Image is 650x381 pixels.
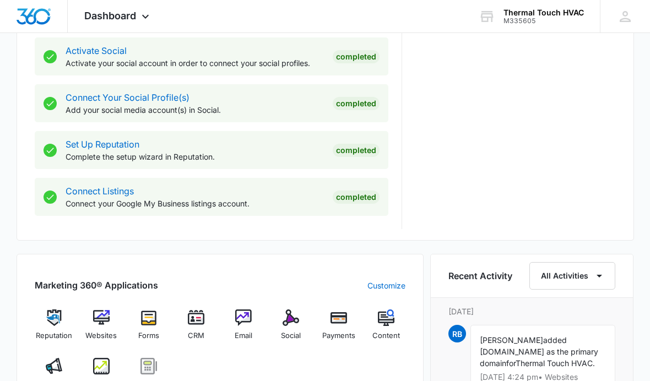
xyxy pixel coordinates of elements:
[66,57,324,69] p: Activate your social account in order to connect your social profiles.
[188,330,204,341] span: CRM
[333,190,380,204] div: Completed
[129,309,168,349] a: Forms
[66,151,324,162] p: Complete the setup wizard in Reputation.
[35,279,158,292] h2: Marketing 360® Applications
[367,309,405,349] a: Content
[82,309,121,349] a: Websites
[85,330,117,341] span: Websites
[503,8,584,17] div: account name
[66,92,189,103] a: Connect Your Social Profile(s)
[480,335,543,345] span: [PERSON_NAME]
[367,280,405,291] a: Customize
[272,309,310,349] a: Social
[516,358,595,368] span: Thermal Touch HVAC.
[138,330,159,341] span: Forms
[448,325,466,342] span: RB
[480,335,598,368] span: added [DOMAIN_NAME] as the primary domain
[84,10,136,21] span: Dashboard
[281,330,301,341] span: Social
[503,17,584,25] div: account id
[36,330,72,341] span: Reputation
[66,45,127,56] a: Activate Social
[319,309,357,349] a: Payments
[66,104,324,116] p: Add your social media account(s) in Social.
[333,50,380,63] div: Completed
[333,97,380,110] div: Completed
[333,144,380,157] div: Completed
[480,373,606,381] p: [DATE] 4:24 pm • Websites
[322,330,355,341] span: Payments
[177,309,215,349] a: CRM
[224,309,263,349] a: Email
[66,186,134,197] a: Connect Listings
[35,309,73,349] a: Reputation
[448,306,616,317] p: [DATE]
[235,330,252,341] span: Email
[448,269,512,282] h6: Recent Activity
[66,198,324,209] p: Connect your Google My Business listings account.
[506,358,516,368] span: for
[529,262,615,290] button: All Activities
[66,139,139,150] a: Set Up Reputation
[372,330,400,341] span: Content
